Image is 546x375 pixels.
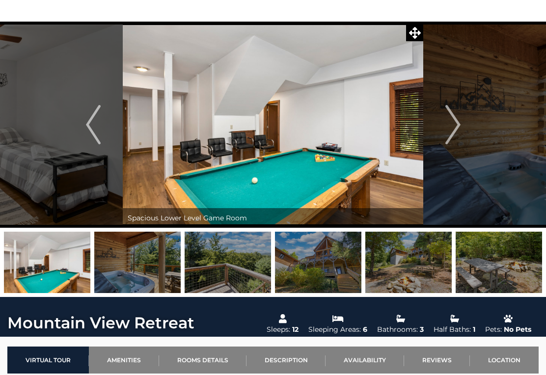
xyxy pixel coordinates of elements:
[404,347,470,374] a: Reviews
[89,347,159,374] a: Amenities
[326,347,404,374] a: Availability
[4,232,90,293] img: 163277312
[94,232,181,293] img: 163277334
[445,105,460,144] img: arrow
[246,347,326,374] a: Description
[456,232,542,293] img: 163277313
[123,208,423,228] div: Spacious Lower Level Game Room
[86,105,101,144] img: arrow
[7,347,89,374] a: Virtual Tour
[159,347,246,374] a: Rooms Details
[365,232,452,293] img: 163277305
[470,347,539,374] a: Location
[275,232,361,293] img: 163277304
[63,22,123,228] button: Previous
[185,232,271,293] img: 163277335
[423,22,483,228] button: Next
